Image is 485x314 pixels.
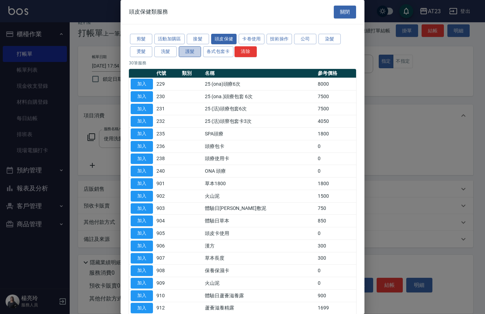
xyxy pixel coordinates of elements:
[334,6,356,18] button: 關閉
[203,78,316,91] td: 25 (ona)頭療6次
[131,228,153,239] button: 加入
[155,277,180,290] td: 909
[155,152,180,165] td: 238
[155,289,180,302] td: 910
[155,69,180,78] th: 代號
[316,128,356,140] td: 1800
[154,46,177,57] button: 洗髮
[131,128,153,139] button: 加入
[316,277,356,290] td: 0
[131,166,153,176] button: 加入
[131,265,153,276] button: 加入
[294,34,316,45] button: 公司
[155,227,180,240] td: 905
[203,69,316,78] th: 名稱
[203,165,316,178] td: ONA 頭療
[131,253,153,264] button: 加入
[234,46,257,57] button: 清除
[316,115,356,128] td: 4050
[129,8,168,15] span: 頭皮保健類服務
[155,128,180,140] td: 235
[316,252,356,265] td: 300
[131,79,153,89] button: 加入
[203,202,316,215] td: 體驗日[PERSON_NAME]敷泥
[131,191,153,202] button: 加入
[316,140,356,152] td: 0
[203,265,316,277] td: 保養保濕卡
[316,190,356,202] td: 1500
[155,252,180,265] td: 907
[239,34,264,45] button: 卡卷使用
[316,240,356,252] td: 300
[203,152,316,165] td: 頭療使用卡
[267,34,292,45] button: 技術操作
[203,190,316,202] td: 火山泥
[130,46,152,57] button: 燙髮
[203,277,316,290] td: 火山泥
[316,265,356,277] td: 0
[203,90,316,103] td: 25 (ona.)頭療包套 6次
[203,115,316,128] td: 25 (活)頭寮包套卡3次
[131,141,153,152] button: 加入
[203,178,316,190] td: 草本1800
[131,178,153,189] button: 加入
[131,241,153,251] button: 加入
[131,215,153,226] button: 加入
[316,178,356,190] td: 1800
[129,60,356,66] p: 30 筆服務
[316,165,356,178] td: 0
[316,289,356,302] td: 900
[155,140,180,152] td: 236
[316,152,356,165] td: 0
[131,303,153,314] button: 加入
[203,215,316,227] td: 體驗日草本
[203,46,233,57] button: 各式包套卡
[203,252,316,265] td: 草本長度
[203,227,316,240] td: 頭皮卡使用
[203,103,316,115] td: 25 (活)頭療包套6次
[131,154,153,164] button: 加入
[316,103,356,115] td: 7500
[316,227,356,240] td: 0
[180,69,203,78] th: 類別
[155,202,180,215] td: 903
[155,215,180,227] td: 904
[187,34,209,45] button: 接髮
[316,78,356,91] td: 8000
[130,34,152,45] button: 剪髮
[131,278,153,289] button: 加入
[318,34,341,45] button: 染髮
[316,202,356,215] td: 750
[131,91,153,102] button: 加入
[155,178,180,190] td: 901
[316,69,356,78] th: 參考價格
[155,103,180,115] td: 231
[155,190,180,202] td: 902
[316,215,356,227] td: 850
[203,289,316,302] td: 體驗日蘆薈滋養露
[155,78,180,91] td: 229
[155,240,180,252] td: 906
[211,34,237,45] button: 頭皮保健
[155,90,180,103] td: 230
[316,90,356,103] td: 7500
[131,203,153,214] button: 加入
[155,115,180,128] td: 232
[179,46,201,57] button: 護髮
[155,265,180,277] td: 908
[131,116,153,127] button: 加入
[203,140,316,152] td: 頭療包卡
[131,290,153,301] button: 加入
[131,104,153,115] button: 加入
[203,128,316,140] td: SPA頭療
[155,165,180,178] td: 240
[203,240,316,252] td: 漢方
[154,34,185,45] button: 活動加購區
